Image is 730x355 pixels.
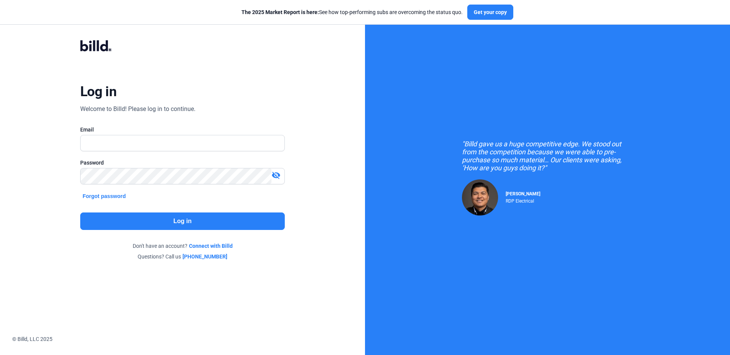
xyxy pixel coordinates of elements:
mat-icon: visibility_off [271,171,281,180]
div: RDP Electrical [506,197,540,204]
button: Log in [80,212,285,230]
div: Don't have an account? [80,242,285,250]
div: Welcome to Billd! Please log in to continue. [80,105,195,114]
div: "Billd gave us a huge competitive edge. We stood out from the competition because we were able to... [462,140,633,172]
button: Get your copy [467,5,513,20]
div: Password [80,159,285,166]
button: Forgot password [80,192,128,200]
div: Questions? Call us [80,253,285,260]
div: Email [80,126,285,133]
div: Log in [80,83,116,100]
span: [PERSON_NAME] [506,191,540,197]
img: Raul Pacheco [462,179,498,216]
a: [PHONE_NUMBER] [182,253,227,260]
div: See how top-performing subs are overcoming the status quo. [241,8,463,16]
a: Connect with Billd [189,242,233,250]
span: The 2025 Market Report is here: [241,9,319,15]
